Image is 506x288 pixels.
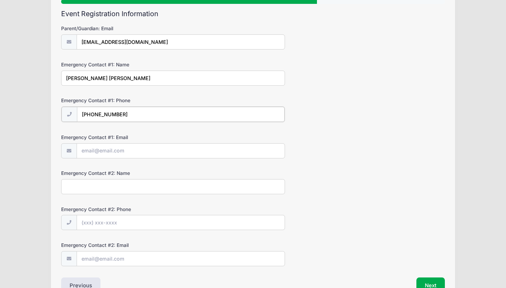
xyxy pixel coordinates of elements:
[61,97,189,104] label: Emergency Contact #1: Phone
[61,25,189,32] label: Parent/Guardian: Email
[61,134,189,141] label: Emergency Contact #1: Email
[61,242,189,249] label: Emergency Contact #2: Email
[61,10,445,18] h2: Event Registration Information
[77,107,285,122] input: (xxx) xxx-xxxx
[61,61,189,68] label: Emergency Contact #1: Name
[61,206,189,213] label: Emergency Contact #2: Phone
[77,143,285,158] input: email@email.com
[61,170,189,177] label: Emergency Contact #2: Name
[77,34,285,50] input: email@email.com
[77,251,285,266] input: email@email.com
[77,215,285,230] input: (xxx) xxx-xxxx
